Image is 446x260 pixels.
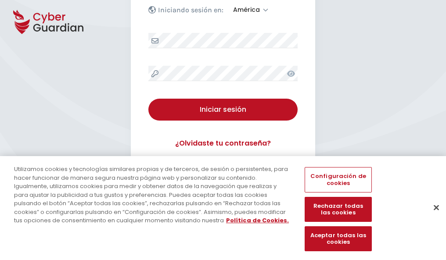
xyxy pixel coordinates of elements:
[14,165,291,225] div: Utilizamos cookies y tecnologías similares propias y de terceros, de sesión o persistentes, para ...
[305,226,371,251] button: Aceptar todas las cookies
[155,104,291,115] div: Iniciar sesión
[305,167,371,192] button: Configuración de cookies
[226,216,289,224] a: Más información sobre su privacidad, se abre en una nueva pestaña
[148,99,298,121] button: Iniciar sesión
[148,138,298,149] a: ¿Olvidaste tu contraseña?
[427,198,446,217] button: Cerrar
[305,197,371,222] button: Rechazar todas las cookies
